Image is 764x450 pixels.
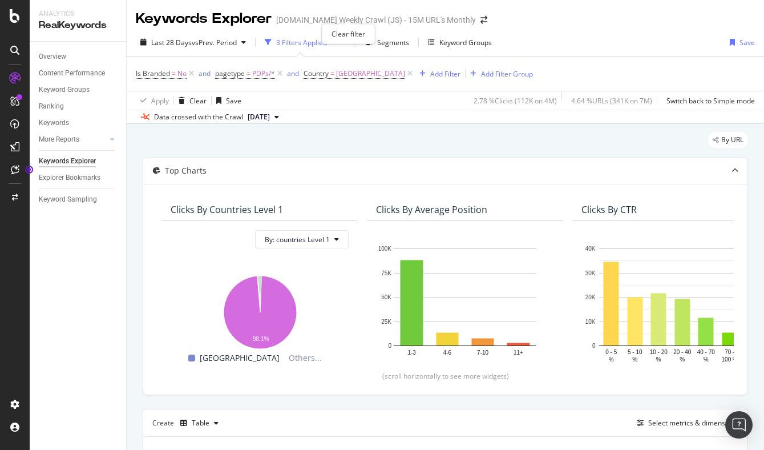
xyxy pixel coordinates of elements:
button: Last 28 DaysvsPrev. Period [136,33,250,51]
div: Switch back to Simple mode [666,96,755,106]
div: Clear filter [322,24,375,44]
span: pagetype [215,69,245,78]
button: Segments [360,33,414,51]
div: Open Intercom Messenger [725,411,753,439]
div: Keywords Explorer [136,9,272,29]
text: % [656,356,661,363]
div: More Reports [39,134,79,146]
text: 20K [585,294,596,300]
a: Keywords [39,117,118,129]
svg: A chart. [171,270,349,351]
text: 30K [585,270,596,276]
div: 3 Filters Applied [276,38,327,47]
text: 1-3 [407,349,416,356]
div: Clear [189,96,207,106]
div: Data crossed with the Crawl [154,112,243,122]
text: 100K [378,246,392,252]
div: Keywords Explorer [39,155,96,167]
span: Last 28 Days [151,38,192,47]
button: Save [725,33,755,51]
text: 0 [388,343,391,349]
span: 2025 Sep. 3rd [248,112,270,122]
button: By: countries Level 1 [255,230,349,248]
span: Segments [377,38,409,47]
div: Add Filter Group [481,69,533,79]
text: 70 - [725,349,734,355]
button: Select metrics & dimensions [632,416,738,430]
text: 7-10 [477,349,488,356]
div: [DOMAIN_NAME] Weekly Crawl (JS) - 15M URL's Monthly [276,14,476,26]
text: 0 - 5 [605,349,617,355]
svg: A chart. [376,243,554,365]
div: Save [226,96,241,106]
text: 10K [585,319,596,325]
text: % [609,356,614,363]
a: Explorer Bookmarks [39,172,118,184]
span: Is Branded [136,69,170,78]
button: Table [176,414,223,432]
button: and [199,68,211,79]
button: 3 Filters Applied [260,33,341,51]
span: Country [304,69,329,78]
div: and [199,69,211,78]
span: PDPs/* [252,66,275,82]
a: Overview [39,51,118,63]
div: legacy label [708,132,748,148]
div: Save [739,38,755,47]
text: 40 - 70 [697,349,716,355]
a: Keyword Sampling [39,194,118,206]
span: = [246,69,250,78]
div: Keyword Groups [439,38,492,47]
span: By: countries Level 1 [265,235,330,244]
div: Content Performance [39,67,105,79]
span: vs Prev. Period [192,38,237,47]
div: Clicks By Average Position [376,204,487,215]
button: Apply [136,91,169,110]
text: 40K [585,246,596,252]
div: 2.78 % Clicks ( 112K on 4M ) [474,96,557,106]
button: Save [212,91,241,110]
div: (scroll horizontally to see more widgets) [157,371,734,381]
button: Clear [174,91,207,110]
div: Explorer Bookmarks [39,172,100,184]
div: Create [152,414,223,432]
a: Content Performance [39,67,118,79]
div: Clicks By CTR [581,204,637,215]
div: Add Filter [430,69,460,79]
div: Table [192,420,209,427]
text: 98.1% [253,336,269,343]
div: arrow-right-arrow-left [480,16,487,24]
text: 100 % [722,356,738,363]
svg: A chart. [581,243,759,365]
a: More Reports [39,134,107,146]
text: % [632,356,637,363]
a: Keywords Explorer [39,155,118,167]
div: Keyword Groups [39,84,90,96]
text: 50K [381,294,391,300]
span: [GEOGRAPHIC_DATA] [336,66,405,82]
span: = [172,69,176,78]
button: and [287,68,299,79]
div: Clicks By countries Level 1 [171,204,283,215]
a: Ranking [39,101,118,112]
button: Keyword Groups [423,33,496,51]
div: Top Charts [165,165,207,176]
text: 11+ [514,349,523,356]
div: Keyword Sampling [39,194,97,206]
button: Add Filter Group [466,67,533,81]
text: 5 - 10 [628,349,642,355]
span: By URL [721,136,743,143]
div: Overview [39,51,66,63]
div: and [287,69,299,78]
text: 75K [381,270,391,276]
button: [DATE] [243,110,284,124]
div: Select metrics & dimensions [648,418,738,428]
a: Keyword Groups [39,84,118,96]
text: 25K [381,319,391,325]
text: % [680,356,685,363]
text: % [704,356,709,363]
text: 20 - 40 [673,349,692,355]
button: Add Filter [415,67,460,81]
